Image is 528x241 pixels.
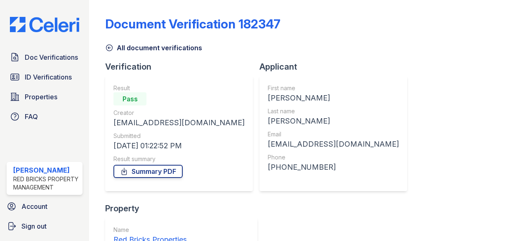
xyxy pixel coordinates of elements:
div: Result summary [113,155,245,163]
div: [EMAIL_ADDRESS][DOMAIN_NAME] [113,117,245,129]
div: First name [268,84,399,92]
div: Result [113,84,245,92]
a: Account [3,198,86,215]
span: Sign out [21,221,47,231]
span: Account [21,201,47,211]
a: FAQ [7,108,82,125]
a: Summary PDF [113,165,183,178]
div: Last name [268,107,399,115]
div: [PERSON_NAME] [13,165,79,175]
a: Properties [7,89,82,105]
div: [PHONE_NUMBER] [268,161,399,173]
div: Email [268,130,399,138]
span: Doc Verifications [25,52,78,62]
div: [PERSON_NAME] [268,92,399,104]
div: Submitted [113,132,245,140]
div: [PERSON_NAME] [268,115,399,127]
div: Creator [113,109,245,117]
img: CE_Logo_Blue-a8612792a0a2168367f1c8372b55b34899dd931a85d93a1a3d3e32e68fde9ad4.png [3,17,86,33]
div: Property [105,203,264,214]
div: Pass [113,92,146,105]
a: ID Verifications [7,69,82,85]
a: Doc Verifications [7,49,82,66]
div: Applicant [259,61,414,73]
span: ID Verifications [25,72,72,82]
span: FAQ [25,112,38,122]
div: Verification [105,61,259,73]
div: Document Verification 182347 [105,16,280,31]
div: Phone [268,153,399,161]
div: [EMAIL_ADDRESS][DOMAIN_NAME] [268,138,399,150]
span: Properties [25,92,57,102]
a: Sign out [3,218,86,234]
div: Red Bricks Property Management [13,175,79,192]
div: Name [113,226,249,234]
div: [DATE] 01:22:52 PM [113,140,245,152]
a: All document verifications [105,43,202,53]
